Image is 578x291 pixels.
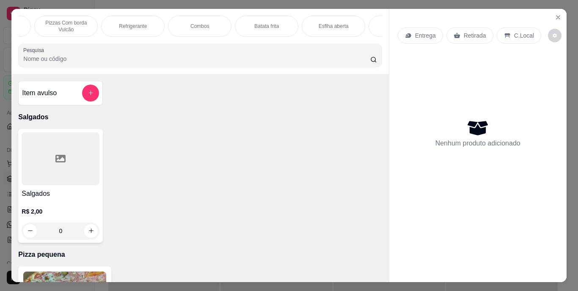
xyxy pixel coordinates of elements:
p: Salgados [18,112,382,122]
button: decrease-product-quantity [23,224,37,238]
h4: Item avulso [22,88,57,98]
button: Close [551,11,565,24]
p: Retirada [464,31,486,40]
p: Esfiha aberta [319,23,349,30]
h4: Salgados [22,189,99,199]
button: increase-product-quantity [84,224,98,238]
button: add-separate-item [82,85,99,102]
input: Pesquisa [23,55,370,63]
p: Entrega [415,31,436,40]
p: Refrigerante [119,23,147,30]
p: R$ 2,00 [22,207,99,216]
button: decrease-product-quantity [548,29,561,42]
p: C.Local [514,31,534,40]
p: Batata frita [254,23,279,30]
p: Nenhum produto adicionado [435,138,520,148]
p: Combos [190,23,209,30]
p: Pizza pequena [18,250,382,260]
label: Pesquisa [23,47,47,54]
p: Pizzas Com borda Vulcão [41,19,91,33]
